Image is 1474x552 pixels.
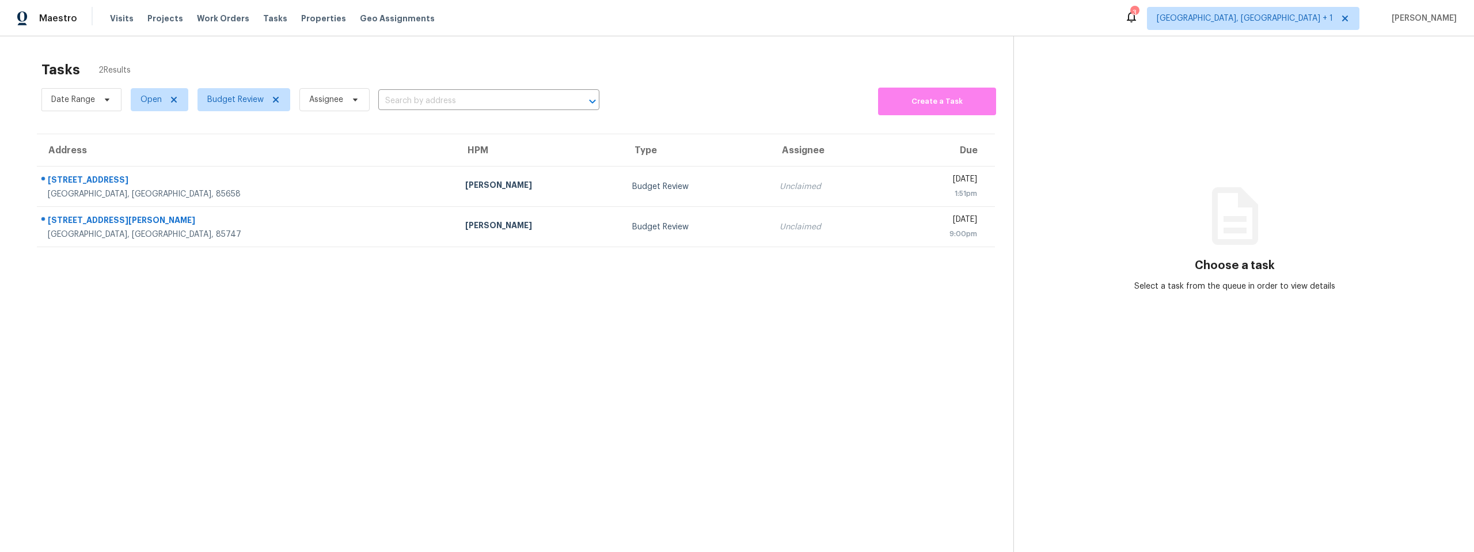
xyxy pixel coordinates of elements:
[456,134,623,167] th: HPM
[878,88,996,115] button: Create a Task
[48,229,447,240] div: [GEOGRAPHIC_DATA], [GEOGRAPHIC_DATA], 85747
[48,174,447,188] div: [STREET_ADDRESS]
[780,221,879,233] div: Unclaimed
[48,214,447,229] div: [STREET_ADDRESS][PERSON_NAME]
[197,13,249,24] span: Work Orders
[207,94,264,105] span: Budget Review
[465,179,614,194] div: [PERSON_NAME]
[309,94,343,105] span: Assignee
[140,94,162,105] span: Open
[147,13,183,24] span: Projects
[1125,281,1346,292] div: Select a task from the queue in order to view details
[1387,13,1457,24] span: [PERSON_NAME]
[888,134,995,167] th: Due
[37,134,456,167] th: Address
[110,13,134,24] span: Visits
[897,188,977,199] div: 1:51pm
[632,181,761,192] div: Budget Review
[584,93,601,109] button: Open
[897,214,977,228] div: [DATE]
[770,134,888,167] th: Assignee
[632,221,761,233] div: Budget Review
[1130,7,1138,18] div: 3
[263,14,287,22] span: Tasks
[1157,13,1333,24] span: [GEOGRAPHIC_DATA], [GEOGRAPHIC_DATA] + 1
[378,92,567,110] input: Search by address
[1195,260,1275,271] h3: Choose a task
[897,173,977,188] div: [DATE]
[884,95,990,108] span: Create a Task
[465,220,614,234] div: [PERSON_NAME]
[48,188,447,200] div: [GEOGRAPHIC_DATA], [GEOGRAPHIC_DATA], 85658
[897,228,977,240] div: 9:00pm
[41,64,80,75] h2: Tasks
[301,13,346,24] span: Properties
[360,13,435,24] span: Geo Assignments
[98,65,131,76] span: 2 Results
[623,134,770,167] th: Type
[39,13,77,24] span: Maestro
[51,94,95,105] span: Date Range
[780,181,879,192] div: Unclaimed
